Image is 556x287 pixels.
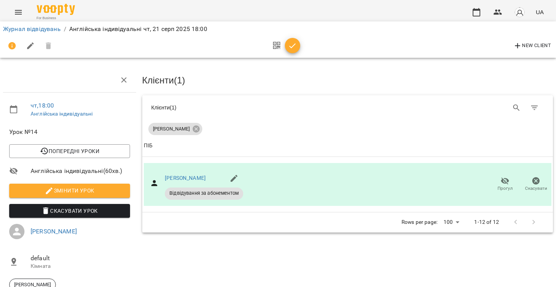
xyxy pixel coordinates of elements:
div: Sort [144,141,153,150]
a: чт , 18:00 [31,102,54,109]
img: Voopty Logo [37,4,75,15]
button: Menu [9,3,28,21]
span: Прогул [497,185,513,192]
div: Table Toolbar [142,95,553,120]
span: Змінити урок [15,186,124,195]
span: [PERSON_NAME] [148,126,194,132]
a: Англійська індивідуальні [31,111,93,117]
span: Урок №14 [9,127,130,137]
div: Клієнти ( 1 ) [151,104,342,111]
button: Search [507,99,526,117]
p: Rows per page: [402,219,437,226]
p: Англійська індивідуальні чт, 21 серп 2025 18:00 [69,24,207,34]
button: Скасувати Урок [9,204,130,218]
button: Прогул [489,174,520,195]
span: Скасувати [525,185,547,192]
span: Англійська індивідуальні ( 60 хв. ) [31,166,130,176]
nav: breadcrumb [3,24,553,34]
button: UA [533,5,547,19]
span: UA [536,8,544,16]
div: [PERSON_NAME] [148,123,202,135]
a: Журнал відвідувань [3,25,61,33]
button: Змінити урок [9,184,130,197]
li: / [64,24,66,34]
p: 1-12 of 12 [474,219,499,226]
span: Відвідування за абонементом [165,190,243,197]
span: ПІБ [144,141,552,150]
span: Попередні уроки [15,147,124,156]
div: ПІБ [144,141,153,150]
span: For Business [37,16,75,21]
span: Скасувати Урок [15,206,124,215]
div: 100 [441,217,462,228]
button: Фільтр [525,99,544,117]
p: Кімната [31,263,130,270]
span: New Client [513,41,551,51]
button: Попередні уроки [9,144,130,158]
a: [PERSON_NAME] [165,175,206,181]
button: Скасувати [520,174,551,195]
span: default [31,254,130,263]
h3: Клієнти ( 1 ) [142,75,553,85]
button: New Client [511,40,553,52]
a: [PERSON_NAME] [31,228,77,235]
img: avatar_s.png [514,7,525,18]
